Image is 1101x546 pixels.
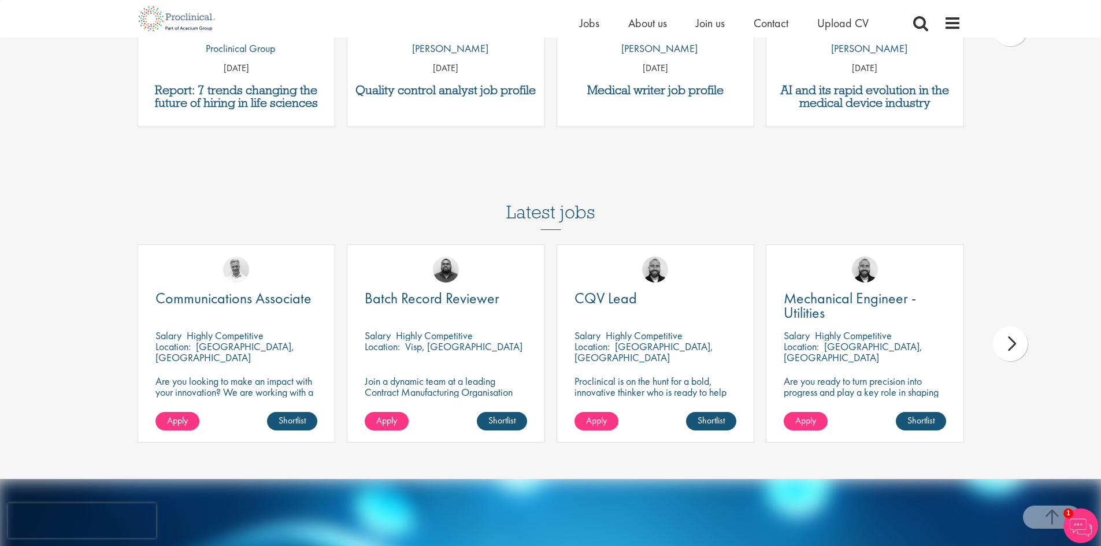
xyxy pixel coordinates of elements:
span: Salary [365,329,391,342]
a: Shortlist [477,412,527,430]
p: Highly Competitive [396,329,473,342]
p: Visp, [GEOGRAPHIC_DATA] [405,340,522,353]
a: Apply [574,412,618,430]
span: Salary [784,329,810,342]
span: Mechanical Engineer - Utilities [784,288,916,322]
span: Location: [365,340,400,353]
a: AI and its rapid evolution in the medical device industry [772,84,958,109]
div: next [993,326,1028,361]
p: Proclinical is on the hunt for a bold, innovative thinker who is ready to help push the boundarie... [574,376,737,419]
a: Apply [155,412,199,430]
p: [PERSON_NAME] [403,41,488,56]
a: Shortlist [686,412,736,430]
p: [DATE] [347,62,544,75]
p: [DATE] [557,62,754,75]
p: [DATE] [766,62,963,75]
p: [DATE] [138,62,335,75]
img: Joshua Bye [223,257,249,283]
h3: Latest jobs [506,173,595,230]
p: Proclinical Group [197,41,275,56]
p: [PERSON_NAME] [822,41,907,56]
a: Shortlist [896,412,946,430]
span: Location: [574,340,610,353]
span: Location: [155,340,191,353]
a: Mechanical Engineer - Utilities [784,291,946,320]
a: Report: 7 trends changing the future of hiring in life sciences [144,84,329,109]
p: [GEOGRAPHIC_DATA], [GEOGRAPHIC_DATA] [784,340,922,364]
p: Are you looking to make an impact with your innovation? We are working with a well-established ph... [155,376,318,430]
p: Highly Competitive [815,329,892,342]
span: CQV Lead [574,288,637,308]
span: Batch Record Reviewer [365,288,499,308]
a: Apply [784,412,828,430]
a: Medical writer job profile [563,84,748,96]
img: Jordan Kiely [852,257,878,283]
p: [PERSON_NAME] [613,41,698,56]
img: Chatbot [1063,508,1098,543]
a: About us [628,16,667,31]
a: Contact [754,16,788,31]
a: Quality control analyst job profile [353,84,539,96]
span: Apply [167,414,188,426]
span: Apply [795,414,816,426]
a: Batch Record Reviewer [365,291,527,306]
a: Upload CV [817,16,869,31]
span: Location: [784,340,819,353]
a: CQV Lead [574,291,737,306]
span: Salary [574,329,600,342]
img: Jordan Kiely [642,257,668,283]
a: Shortlist [267,412,317,430]
p: [GEOGRAPHIC_DATA], [GEOGRAPHIC_DATA] [574,340,713,364]
p: [GEOGRAPHIC_DATA], [GEOGRAPHIC_DATA] [155,340,294,364]
img: Ashley Bennett [433,257,459,283]
p: Join a dynamic team at a leading Contract Manufacturing Organisation and contribute to groundbrea... [365,376,527,419]
a: Communications Associate [155,291,318,306]
span: Apply [376,414,397,426]
span: Apply [586,414,607,426]
span: 1 [1063,508,1073,518]
a: Join us [696,16,725,31]
span: Communications Associate [155,288,312,308]
a: Apply [365,412,409,430]
a: Jobs [580,16,599,31]
p: Are you ready to turn precision into progress and play a key role in shaping the future of pharma... [784,376,946,408]
iframe: reCAPTCHA [8,503,156,538]
p: Highly Competitive [187,329,264,342]
span: Salary [155,329,181,342]
p: Highly Competitive [606,329,683,342]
